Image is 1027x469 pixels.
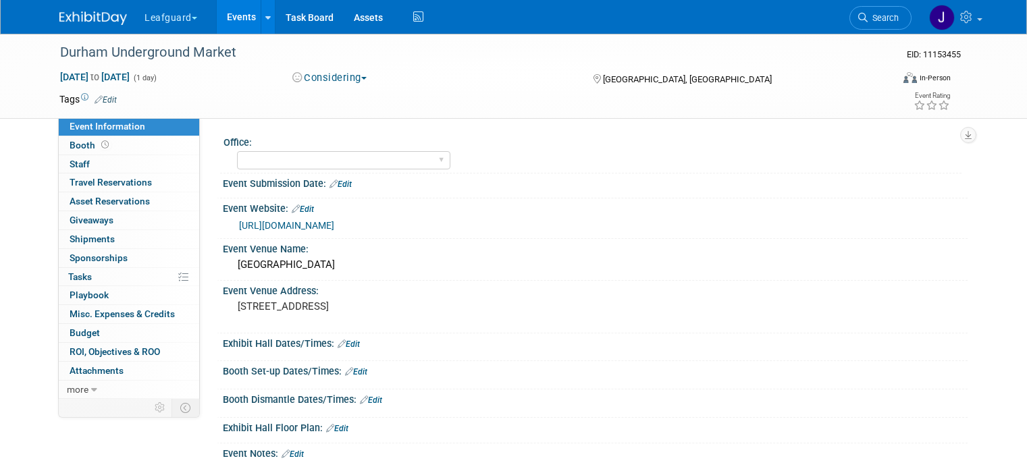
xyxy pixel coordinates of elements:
span: [DATE] [DATE] [59,71,130,83]
a: Booth [59,136,199,155]
a: Edit [345,367,367,377]
span: to [88,72,101,82]
div: In-Person [919,73,951,83]
span: Event Information [70,121,145,132]
div: Exhibit Hall Dates/Times: [223,333,968,351]
td: Personalize Event Tab Strip [149,399,172,416]
img: ExhibitDay [59,11,127,25]
a: Event Information [59,117,199,136]
div: Exhibit Hall Floor Plan: [223,418,968,435]
a: Staff [59,155,199,173]
a: [URL][DOMAIN_NAME] [239,220,334,231]
span: Booth not reserved yet [99,140,111,150]
div: Booth Dismantle Dates/Times: [223,389,968,407]
div: [GEOGRAPHIC_DATA] [233,254,957,275]
a: Attachments [59,362,199,380]
img: Format-Inperson.png [903,72,917,83]
div: Event Venue Name: [223,239,968,256]
pre: [STREET_ADDRESS] [238,300,519,312]
a: Search [849,6,912,30]
div: Office: [223,132,962,149]
a: Playbook [59,286,199,304]
a: Giveaways [59,211,199,229]
span: Sponsorships [70,252,128,263]
a: Edit [282,449,304,459]
a: Shipments [59,230,199,248]
div: Event Website: [223,198,968,216]
span: more [67,384,88,395]
span: [GEOGRAPHIC_DATA], [GEOGRAPHIC_DATA] [603,74,772,84]
a: Sponsorships [59,249,199,267]
a: more [59,381,199,399]
span: Asset Reservations [70,196,150,206]
span: Travel Reservations [70,177,152,188]
span: Misc. Expenses & Credits [70,308,175,319]
div: Booth Set-up Dates/Times: [223,361,968,379]
span: Shipments [70,233,115,244]
div: Event Venue Address: [223,281,968,298]
a: Asset Reservations [59,192,199,211]
a: ROI, Objectives & ROO [59,343,199,361]
span: Event ID: 11153455 [907,49,961,59]
div: Event Submission Date: [223,173,968,191]
span: Search [868,13,899,23]
div: Event Rating [914,92,950,99]
div: Event Format [819,70,951,90]
a: Edit [330,180,352,189]
td: Tags [59,92,117,106]
span: Tasks [68,271,92,282]
span: Budget [70,327,100,338]
a: Travel Reservations [59,173,199,192]
a: Misc. Expenses & Credits [59,305,199,323]
span: ROI, Objectives & ROO [70,346,160,357]
a: Edit [360,395,382,405]
button: Considering [288,71,372,85]
span: Staff [70,159,90,169]
span: Booth [70,140,111,150]
a: Edit [292,204,314,214]
a: Edit [95,95,117,105]
span: Playbook [70,289,109,300]
img: Jonathan Zargo [929,5,955,30]
a: Edit [338,339,360,349]
a: Edit [326,424,348,433]
span: Giveaways [70,215,113,225]
a: Budget [59,324,199,342]
span: Attachments [70,365,124,376]
div: Event Notes: [223,443,968,461]
div: Durham Underground Market [55,40,875,65]
a: Tasks [59,268,199,286]
span: (1 day) [132,74,157,82]
td: Toggle Event Tabs [172,399,200,416]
